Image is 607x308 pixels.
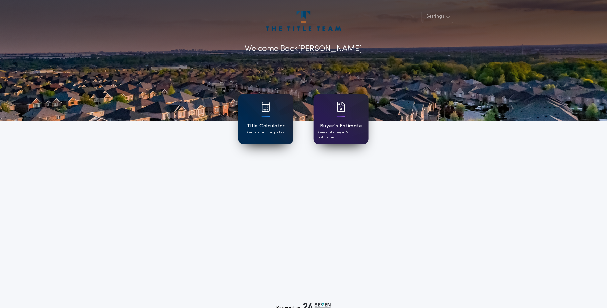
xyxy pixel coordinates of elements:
img: account-logo [266,11,341,31]
h1: Title Calculator [247,122,285,130]
p: Welcome Back [PERSON_NAME] [245,43,362,55]
img: card icon [262,102,270,112]
button: Settings [422,11,453,23]
p: Generate buyer's estimates [318,130,364,140]
img: card icon [337,102,345,112]
h1: Buyer's Estimate [320,122,362,130]
a: card iconBuyer's EstimateGenerate buyer's estimates [314,94,369,144]
a: card iconTitle CalculatorGenerate title quotes [238,94,293,144]
p: Generate title quotes [247,130,284,135]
